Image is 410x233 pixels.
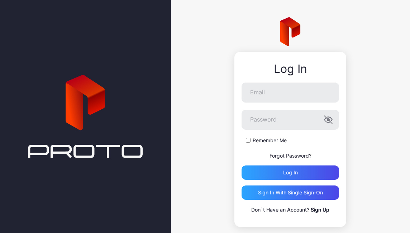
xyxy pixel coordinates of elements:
[324,115,333,124] button: Password
[242,165,339,180] button: Log in
[253,137,287,144] label: Remember Me
[258,190,323,195] div: Sign in With Single Sign-On
[242,63,339,75] div: Log In
[283,170,298,175] div: Log in
[270,153,311,159] a: Forgot Password?
[242,185,339,200] button: Sign in With Single Sign-On
[311,207,329,213] a: Sign Up
[242,83,339,103] input: Email
[242,205,339,214] p: Don`t Have an Account?
[242,110,339,130] input: Password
